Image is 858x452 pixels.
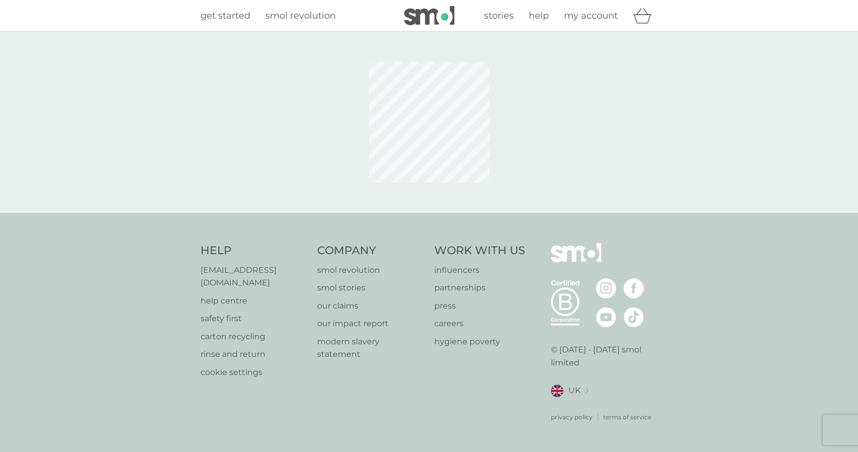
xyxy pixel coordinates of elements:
[317,264,424,277] a: smol revolution
[434,264,525,277] a: influencers
[596,307,616,327] img: visit the smol Youtube page
[201,264,308,289] a: [EMAIL_ADDRESS][DOMAIN_NAME]
[434,299,525,313] a: press
[201,312,308,325] a: safety first
[564,9,618,23] a: my account
[434,243,525,259] h4: Work With Us
[404,6,454,25] img: smol
[551,412,593,422] a: privacy policy
[201,366,308,379] a: cookie settings
[201,330,308,343] a: carton recycling
[484,10,514,21] span: stories
[317,299,424,313] a: our claims
[434,335,525,348] a: hygiene poverty
[529,10,549,21] span: help
[434,281,525,294] a: partnerships
[265,10,336,21] span: smol revolution
[484,9,514,23] a: stories
[551,343,658,369] p: © [DATE] - [DATE] smol limited
[201,10,250,21] span: get started
[551,385,563,397] img: UK flag
[317,243,424,259] h4: Company
[568,384,581,397] span: UK
[603,412,651,422] a: terms of service
[564,10,618,21] span: my account
[624,278,644,298] img: visit the smol Facebook page
[317,335,424,361] a: modern slavery statement
[317,281,424,294] a: smol stories
[596,278,616,298] img: visit the smol Instagram page
[265,9,336,23] a: smol revolution
[201,348,308,361] a: rinse and return
[633,6,658,26] div: basket
[201,9,250,23] a: get started
[317,317,424,330] a: our impact report
[201,294,308,308] a: help centre
[624,307,644,327] img: visit the smol Tiktok page
[529,9,549,23] a: help
[201,243,308,259] h4: Help
[551,243,601,277] img: smol
[434,317,525,330] a: careers
[586,388,589,394] img: select a new location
